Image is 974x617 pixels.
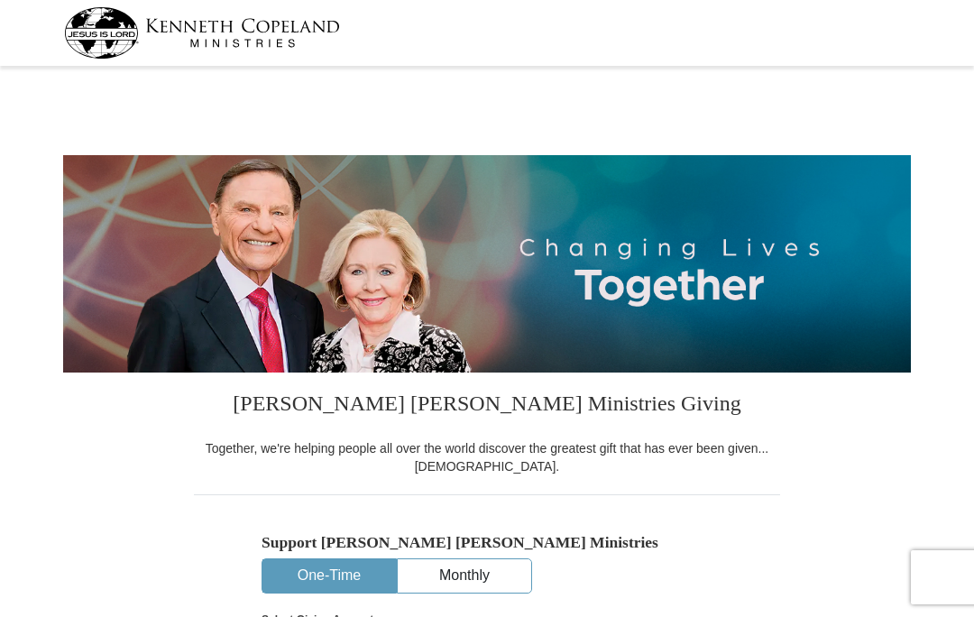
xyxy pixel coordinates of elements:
[398,559,531,593] button: Monthly
[262,559,396,593] button: One-Time
[194,373,780,439] h3: [PERSON_NAME] [PERSON_NAME] Ministries Giving
[64,7,340,59] img: kcm-header-logo.svg
[194,439,780,475] div: Together, we're helping people all over the world discover the greatest gift that has ever been g...
[262,533,712,552] h5: Support [PERSON_NAME] [PERSON_NAME] Ministries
